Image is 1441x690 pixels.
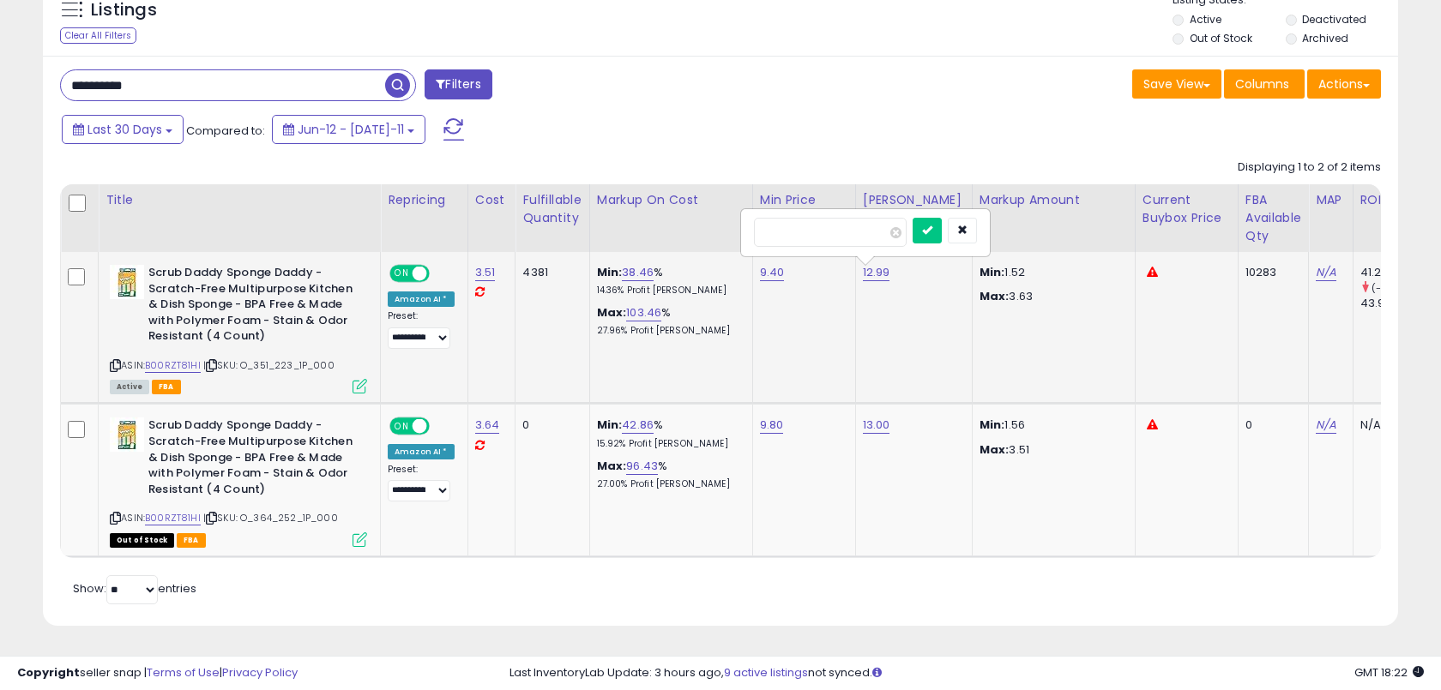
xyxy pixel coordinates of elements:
[980,288,1010,304] strong: Max:
[272,115,425,144] button: Jun-12 - [DATE]-11
[589,184,752,252] th: The percentage added to the cost of goods (COGS) that forms the calculator for Min & Max prices.
[597,304,627,321] b: Max:
[980,264,1005,280] strong: Min:
[1235,75,1289,93] span: Columns
[980,265,1122,280] p: 1.52
[1307,69,1381,99] button: Actions
[1316,264,1336,281] a: N/A
[148,265,357,349] b: Scrub Daddy Sponge Daddy - Scratch-Free Multipurpose Kitchen & Dish Sponge - BPA Free & Made with...
[388,191,461,209] div: Repricing
[110,265,144,299] img: 519SzDXXayL._SL40_.jpg
[17,664,80,681] strong: Copyright
[1245,417,1295,433] div: 0
[1143,191,1231,227] div: Current Buybox Price
[597,191,745,209] div: Markup on Cost
[597,459,739,490] div: %
[62,115,184,144] button: Last 30 Days
[425,69,491,99] button: Filters
[475,417,500,434] a: 3.64
[1302,12,1366,27] label: Deactivated
[1360,191,1423,209] div: ROI
[863,264,890,281] a: 12.99
[106,191,373,209] div: Title
[1190,12,1221,27] label: Active
[87,121,162,138] span: Last 30 Days
[597,478,739,490] p: 27.00% Profit [PERSON_NAME]
[1302,31,1348,45] label: Archived
[17,665,298,681] div: seller snap | |
[626,304,661,321] a: 103.46
[1360,417,1417,433] div: N/A
[298,121,404,138] span: Jun-12 - [DATE]-11
[1360,265,1430,280] div: 41.24%
[110,380,149,394] span: All listings currently available for purchase on Amazon
[1245,265,1295,280] div: 10283
[760,264,785,281] a: 9.40
[60,27,136,44] div: Clear All Filters
[1316,191,1345,209] div: MAP
[145,358,201,373] a: B00RZT81HI
[980,191,1128,209] div: Markup Amount
[1360,296,1430,311] div: 43.98%
[724,664,808,681] a: 9 active listings
[597,265,739,297] div: %
[1245,191,1301,245] div: FBA Available Qty
[145,511,201,525] a: B00RZT81HI
[1316,417,1336,434] a: N/A
[110,417,144,452] img: 519SzDXXayL._SL40_.jpg
[1132,69,1221,99] button: Save View
[1238,159,1381,176] div: Displaying 1 to 2 of 2 items
[980,289,1122,304] p: 3.63
[597,417,739,449] div: %
[760,417,784,434] a: 9.80
[388,291,455,307] div: Amazon AI *
[73,580,196,597] span: Show: entries
[148,417,357,501] b: Scrub Daddy Sponge Daddy - Scratch-Free Multipurpose Kitchen & Dish Sponge - BPA Free & Made with...
[110,533,174,548] span: All listings that are currently out of stock and unavailable for purchase on Amazon
[222,664,298,681] a: Privacy Policy
[626,458,658,475] a: 96.43
[427,419,455,434] span: OFF
[391,419,413,434] span: ON
[388,464,455,502] div: Preset:
[760,191,848,209] div: Min Price
[597,458,627,474] b: Max:
[509,665,1424,681] div: Last InventoryLab Update: 3 hours ago, not synced.
[110,417,367,544] div: ASIN:
[1354,664,1424,681] span: 2025-08-11 18:22 GMT
[597,264,623,280] b: Min:
[1224,69,1305,99] button: Columns
[152,380,181,394] span: FBA
[1372,281,1414,295] small: (-6.23%)
[597,438,739,450] p: 15.92% Profit [PERSON_NAME]
[186,123,265,139] span: Compared to:
[863,417,890,434] a: 13.00
[980,442,1122,458] p: 3.51
[203,358,335,372] span: | SKU: O_351_223_1P_000
[622,417,654,434] a: 42.86
[475,264,496,281] a: 3.51
[147,664,220,681] a: Terms of Use
[980,417,1122,433] p: 1.56
[597,305,739,337] div: %
[622,264,654,281] a: 38.46
[427,267,455,281] span: OFF
[522,265,576,280] div: 4381
[597,285,739,297] p: 14.36% Profit [PERSON_NAME]
[522,191,582,227] div: Fulfillable Quantity
[522,417,576,433] div: 0
[110,265,367,392] div: ASIN:
[980,417,1005,433] strong: Min:
[475,191,509,209] div: Cost
[391,267,413,281] span: ON
[980,441,1010,458] strong: Max:
[597,417,623,433] b: Min:
[177,533,206,548] span: FBA
[597,325,739,337] p: 27.96% Profit [PERSON_NAME]
[203,511,338,525] span: | SKU: O_364_252_1P_000
[388,444,455,459] div: Amazon AI *
[388,310,455,349] div: Preset:
[1190,31,1252,45] label: Out of Stock
[863,191,965,209] div: [PERSON_NAME]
